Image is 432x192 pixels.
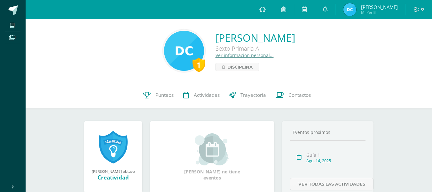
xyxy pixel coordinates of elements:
[290,129,365,135] div: Eventos próximos
[240,92,266,98] span: Trayectoria
[90,174,136,181] div: Creatividad
[138,82,178,108] a: Punteos
[216,52,274,58] a: Ver información personal...
[155,92,174,98] span: Punteos
[195,133,230,165] img: event_small.png
[271,82,316,108] a: Contactos
[288,92,311,98] span: Contactos
[227,63,253,71] span: Disciplina
[194,92,220,98] span: Actividades
[216,63,259,71] a: Disciplina
[216,45,295,52] div: Sexto Primaria A
[164,31,204,71] img: 8d8262edeba342431b92388a4472a3a9.png
[361,4,398,10] span: [PERSON_NAME]
[343,3,356,16] img: 06c843b541221984c6119e2addf5fdcd.png
[90,169,136,174] div: [PERSON_NAME] obtuvo
[178,82,224,108] a: Actividades
[306,158,364,163] div: Ago. 14, 2025
[290,178,373,190] a: Ver todas las actividades
[216,31,295,45] a: [PERSON_NAME]
[361,10,398,15] span: Mi Perfil
[306,152,364,158] div: Guía 1
[192,57,205,72] div: 1
[224,82,271,108] a: Trayectoria
[180,133,244,181] div: [PERSON_NAME] no tiene eventos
